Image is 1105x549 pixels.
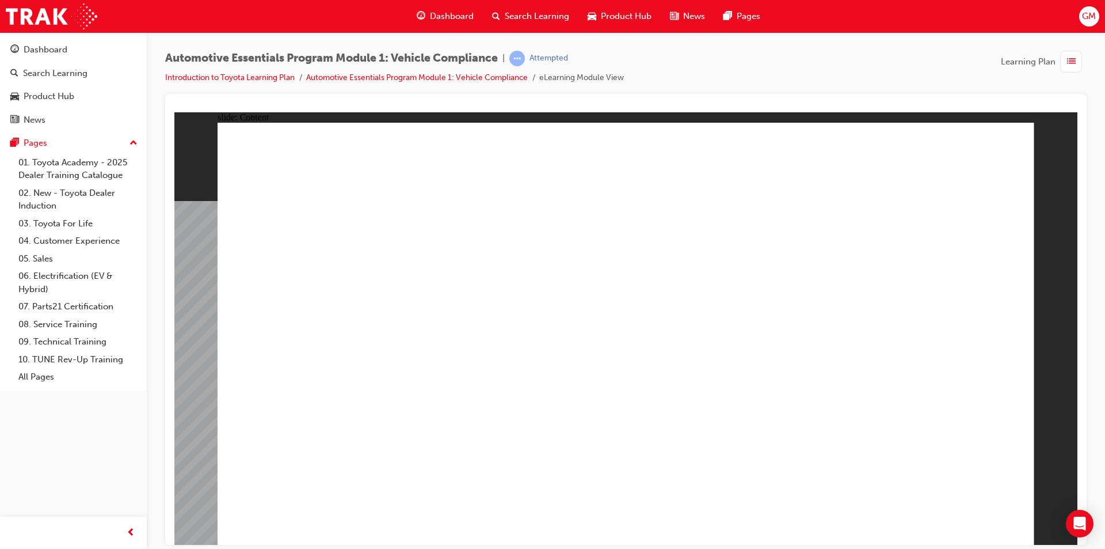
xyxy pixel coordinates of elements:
a: All Pages [14,368,142,386]
button: Pages [5,132,142,154]
span: pages-icon [10,138,19,149]
div: Dashboard [24,43,67,56]
a: news-iconNews [661,5,714,28]
a: Introduction to Toyota Learning Plan [165,73,295,82]
span: search-icon [10,69,18,79]
span: Search Learning [505,10,569,23]
span: | [502,52,505,65]
span: news-icon [10,115,19,126]
button: DashboardSearch LearningProduct HubNews [5,37,142,132]
a: 02. New - Toyota Dealer Induction [14,184,142,215]
span: search-icon [492,9,500,24]
div: Product Hub [24,90,74,103]
div: Pages [24,137,47,150]
a: News [5,109,142,131]
a: 09. Technical Training [14,333,142,351]
button: GM [1079,6,1099,26]
span: prev-icon [127,526,135,540]
button: Learning Plan [1001,51,1087,73]
div: Search Learning [23,67,87,80]
span: GM [1082,10,1096,23]
span: up-icon [129,136,138,151]
span: Dashboard [430,10,474,23]
a: car-iconProduct Hub [578,5,661,28]
a: 07. Parts21 Certification [14,298,142,316]
a: Automotive Essentials Program Module 1: Vehicle Compliance [306,73,528,82]
a: Dashboard [5,39,142,60]
img: Trak [6,3,97,29]
span: car-icon [588,9,596,24]
span: pages-icon [723,9,732,24]
span: Automotive Essentials Program Module 1: Vehicle Compliance [165,52,498,65]
span: list-icon [1067,55,1076,69]
span: Learning Plan [1001,55,1056,69]
a: 08. Service Training [14,316,142,334]
div: Open Intercom Messenger [1066,510,1093,537]
span: Pages [737,10,760,23]
span: News [683,10,705,23]
a: 04. Customer Experience [14,232,142,250]
span: guage-icon [417,9,425,24]
a: guage-iconDashboard [407,5,483,28]
a: 05. Sales [14,250,142,268]
a: 10. TUNE Rev-Up Training [14,351,142,369]
span: Product Hub [601,10,651,23]
span: news-icon [670,9,679,24]
a: pages-iconPages [714,5,769,28]
span: learningRecordVerb_ATTEMPT-icon [509,51,525,66]
a: search-iconSearch Learning [483,5,578,28]
a: Product Hub [5,86,142,107]
a: Search Learning [5,63,142,84]
div: News [24,113,45,127]
a: 01. Toyota Academy - 2025 Dealer Training Catalogue [14,154,142,184]
a: 03. Toyota For Life [14,215,142,233]
span: car-icon [10,92,19,102]
a: 06. Electrification (EV & Hybrid) [14,267,142,298]
li: eLearning Module View [539,71,624,85]
span: guage-icon [10,45,19,55]
div: Attempted [529,53,568,64]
